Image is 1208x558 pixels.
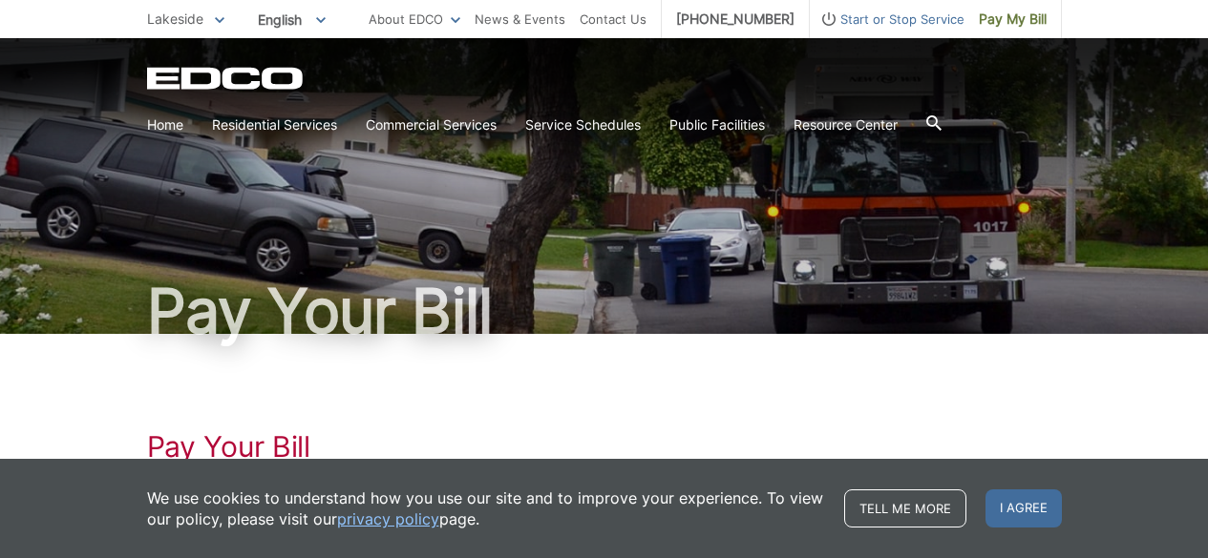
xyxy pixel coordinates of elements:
[844,489,966,527] a: Tell me more
[147,10,203,27] span: Lakeside
[369,9,460,30] a: About EDCO
[147,487,825,529] p: We use cookies to understand how you use our site and to improve your experience. To view our pol...
[147,280,1062,341] h1: Pay Your Bill
[212,114,337,135] a: Residential Services
[147,429,1062,464] h1: Pay Your Bill
[580,9,646,30] a: Contact Us
[985,489,1062,527] span: I agree
[475,9,565,30] a: News & Events
[147,114,183,135] a: Home
[366,114,497,135] a: Commercial Services
[979,9,1047,30] span: Pay My Bill
[794,114,898,135] a: Resource Center
[147,67,306,90] a: EDCD logo. Return to the homepage.
[244,4,340,35] span: English
[337,508,439,529] a: privacy policy
[525,114,641,135] a: Service Schedules
[669,114,765,135] a: Public Facilities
